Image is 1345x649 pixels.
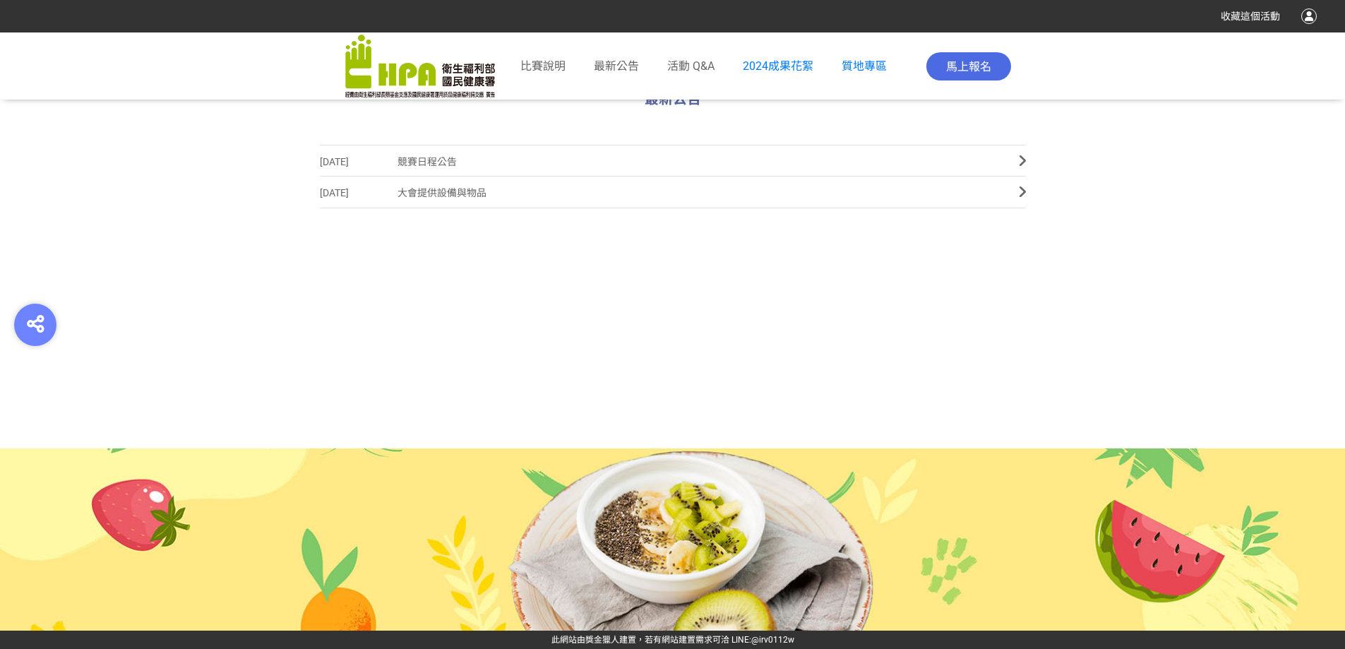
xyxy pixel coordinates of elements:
[520,59,566,73] span: 比賽說明
[320,146,397,178] span: [DATE]
[397,177,998,209] span: 大會提供設備與物品
[551,635,794,645] span: 可洽 LINE:
[751,635,794,645] a: @irv0112w
[520,58,566,75] a: 比賽說明
[743,59,813,73] a: 2024成果花絮
[667,59,715,73] span: 活動 Q&A
[320,145,1026,177] a: [DATE]競賽日程公告
[667,58,715,75] a: 活動 Q&A
[926,52,1011,81] button: 馬上報名
[345,35,495,98] img: 「2025銀領新食尚 銀養創新料理」競賽
[842,59,887,73] a: 質地專區
[320,177,397,209] span: [DATE]
[397,146,998,178] span: 競賽日程公告
[946,60,991,73] span: 馬上報名
[320,177,1026,208] a: [DATE]大會提供設備與物品
[594,58,639,75] a: 最新公告
[551,635,712,645] a: 此網站由獎金獵人建置，若有網站建置需求
[594,59,639,73] span: 最新公告
[1221,11,1280,22] span: 收藏這個活動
